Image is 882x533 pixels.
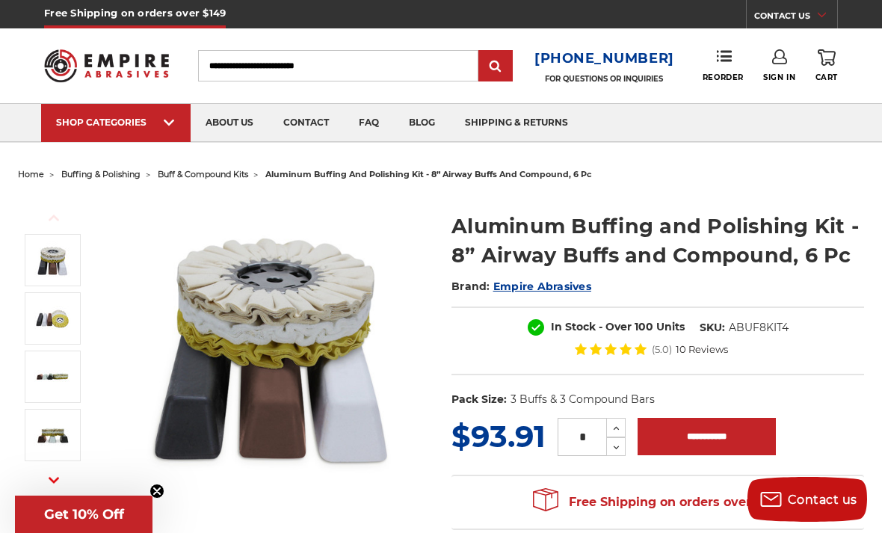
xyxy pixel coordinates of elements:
dd: 3 Buffs & 3 Compound Bars [511,392,655,407]
a: buff & compound kits [158,169,248,179]
a: about us [191,104,268,142]
h1: Aluminum Buffing and Polishing Kit - 8” Airway Buffs and Compound, 6 Pc [451,212,864,270]
span: Brand: [451,280,490,293]
span: Sign In [763,73,795,82]
div: SHOP CATEGORIES [56,117,176,128]
span: Get 10% Off [44,506,124,523]
img: Aluminum Buffing and Polishing Kit - 8” Airway Buffs and Compound, 6 Pc [34,416,71,454]
button: Close teaser [149,484,164,499]
img: 8 inch airway buffing wheel and compound kit for aluminum [34,241,71,279]
img: Aluminum 8 inch airway buffing wheel and compound kit [34,300,71,337]
p: FOR QUESTIONS OR INQUIRIES [534,74,674,84]
span: Contact us [788,493,857,507]
a: Cart [815,49,838,82]
span: In Stock [551,320,596,333]
a: home [18,169,44,179]
a: faq [344,104,394,142]
span: Units [656,320,685,333]
span: 10 Reviews [676,345,728,354]
a: [PHONE_NUMBER] [534,48,674,70]
dd: ABUF8KIT4 [729,320,789,336]
img: 8 inch airway buffing wheel and compound kit for aluminum [121,196,420,495]
a: contact [268,104,344,142]
span: Cart [815,73,838,82]
button: Contact us [747,477,867,522]
a: shipping & returns [450,104,583,142]
img: Empire Abrasives [44,41,169,90]
dt: SKU: [700,320,725,336]
input: Submit [481,52,511,81]
a: CONTACT US [754,7,837,28]
button: Next [36,464,72,496]
span: Reorder [703,73,744,82]
span: Free Shipping on orders over $149 [533,487,783,517]
span: - Over [599,320,632,333]
div: Get 10% OffClose teaser [15,496,152,533]
a: Reorder [703,49,744,81]
span: aluminum buffing and polishing kit - 8” airway buffs and compound, 6 pc [265,169,592,179]
span: $93.91 [451,418,546,455]
a: buffing & polishing [61,169,141,179]
img: Aluminum Buffing and Polishing Kit - 8” Airway Buffs and Compound, 6 Pc [34,358,71,395]
a: Empire Abrasives [493,280,591,293]
span: 100 [635,320,653,333]
a: blog [394,104,450,142]
span: (5.0) [652,345,672,354]
dt: Pack Size: [451,392,507,407]
button: Previous [36,202,72,234]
